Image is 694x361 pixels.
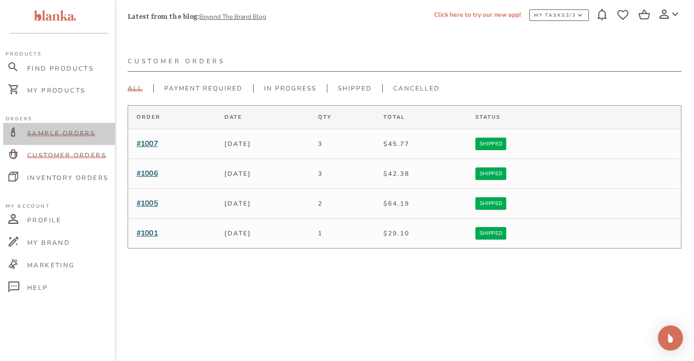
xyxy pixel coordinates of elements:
[475,140,506,148] span: Shipped
[310,106,375,129] th: Qty
[128,84,143,93] span: All
[128,57,225,66] p: Customer Orders
[199,13,266,21] a: Beyond The Brand Blog
[475,200,506,207] span: Shipped
[216,219,310,249] td: [DATE]
[264,84,316,93] span: In Progress
[375,106,467,129] th: Total
[216,129,310,159] td: [DATE]
[136,228,158,238] span: #1001
[534,12,576,18] div: MY TASKS 3 /3
[375,129,467,159] td: $ 45.77
[310,129,375,159] td: 3
[136,168,158,178] span: #1006
[310,219,375,249] td: 1
[216,159,310,189] td: [DATE]
[529,9,589,21] button: MY TASKS3/3
[136,198,158,208] span: #1005
[375,159,467,189] td: $ 42.38
[216,106,310,129] th: Date
[475,170,506,177] span: Shipped
[216,189,310,219] td: [DATE]
[338,84,372,93] span: Shipped
[434,10,521,19] a: Click here to try our new app!
[467,106,570,129] th: Status
[393,84,440,93] span: Cancelled
[310,159,375,189] td: 3
[128,12,199,21] p: Latest from the blog:
[128,106,217,129] th: Order
[375,189,467,219] td: $ 64.19
[475,230,506,237] span: Shipped
[577,114,612,121] span: Tracking
[136,139,158,149] span: #1007
[164,84,243,93] span: Payment Required
[375,219,467,249] td: $ 29.10
[658,325,683,351] div: Open Intercom Messenger
[310,189,375,219] td: 2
